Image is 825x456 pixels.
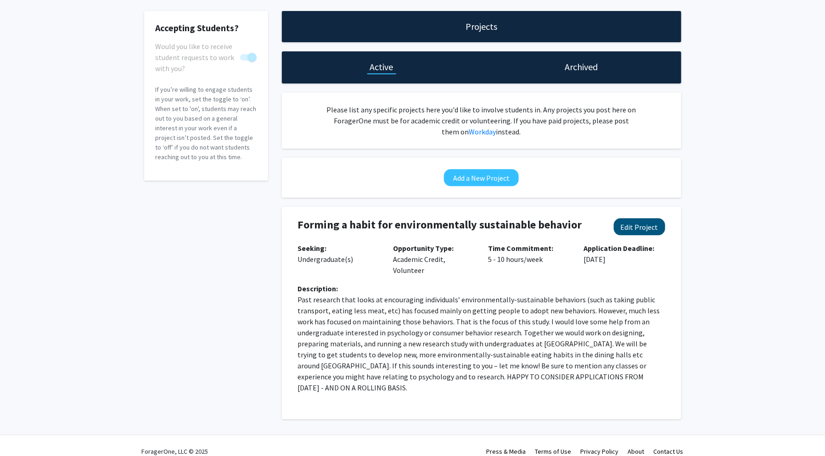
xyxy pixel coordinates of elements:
h1: Archived [565,61,598,73]
h4: Forming a habit for environmentally sustainable behavior [298,218,599,232]
div: Description: [298,283,665,294]
b: Application Deadline: [584,244,654,253]
p: 5 - 10 hours/week [488,243,570,265]
div: You cannot turn this off while you have active projects. [156,41,257,63]
p: Undergraduate(s) [298,243,380,265]
b: Opportunity Type: [393,244,454,253]
p: Past research that looks at encouraging individuals’ environmentally-sustainable behaviors (such ... [298,294,665,393]
p: [DATE] [584,243,665,265]
h1: Active [370,61,393,73]
a: Workday [469,127,496,136]
a: Contact Us [654,447,684,456]
iframe: Chat [7,415,39,449]
button: Add a New Project [444,169,519,186]
p: Please list any specific projects here you'd like to involve students in. Any projects you post h... [326,104,637,137]
button: Edit Project [614,218,665,235]
a: Terms of Use [535,447,572,456]
span: Would you like to receive student requests to work with you? [156,41,236,74]
b: Time Commitment: [488,244,554,253]
a: Privacy Policy [581,447,619,456]
h1: Projects [466,20,497,33]
a: Press & Media [487,447,526,456]
p: Academic Credit, Volunteer [393,243,475,276]
h2: Accepting Students? [156,22,257,33]
p: If you’re willing to engage students in your work, set the toggle to ‘on’. When set to 'on', stud... [156,85,257,162]
b: Seeking: [298,244,327,253]
a: About [628,447,645,456]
